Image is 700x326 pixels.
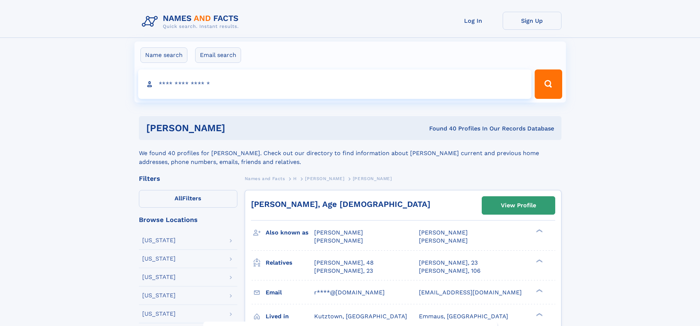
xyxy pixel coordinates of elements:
span: [PERSON_NAME] [353,176,392,181]
div: [US_STATE] [142,293,176,298]
a: [PERSON_NAME] [305,174,344,183]
div: [US_STATE] [142,256,176,262]
div: [US_STATE] [142,274,176,280]
span: H [293,176,297,181]
div: [US_STATE] [142,311,176,317]
label: Filters [139,190,237,208]
div: Browse Locations [139,216,237,223]
h3: Relatives [266,257,314,269]
span: [PERSON_NAME] [314,237,363,244]
a: [PERSON_NAME], 106 [419,267,481,275]
div: ❯ [534,288,543,293]
a: [PERSON_NAME], 23 [419,259,478,267]
input: search input [138,69,532,99]
span: [PERSON_NAME] [419,229,468,236]
a: Sign Up [503,12,561,30]
div: Found 40 Profiles In Our Records Database [327,125,554,133]
div: ❯ [534,312,543,317]
a: H [293,174,297,183]
label: Email search [195,47,241,63]
a: Names and Facts [245,174,285,183]
div: [US_STATE] [142,237,176,243]
div: ❯ [534,258,543,263]
button: Search Button [535,69,562,99]
div: We found 40 profiles for [PERSON_NAME]. Check out our directory to find information about [PERSON... [139,140,561,166]
h3: Lived in [266,310,314,323]
span: [EMAIL_ADDRESS][DOMAIN_NAME] [419,289,522,296]
span: All [175,195,182,202]
h3: Email [266,286,314,299]
h1: [PERSON_NAME] [146,123,327,133]
a: [PERSON_NAME], 48 [314,259,374,267]
a: [PERSON_NAME], 23 [314,267,373,275]
div: View Profile [501,197,536,214]
a: Log In [444,12,503,30]
h3: Also known as [266,226,314,239]
a: View Profile [482,197,555,214]
span: Kutztown, [GEOGRAPHIC_DATA] [314,313,407,320]
span: [PERSON_NAME] [314,229,363,236]
div: Filters [139,175,237,182]
span: [PERSON_NAME] [419,237,468,244]
label: Name search [140,47,187,63]
img: Logo Names and Facts [139,12,245,32]
span: Emmaus, [GEOGRAPHIC_DATA] [419,313,508,320]
div: ❯ [534,229,543,233]
a: [PERSON_NAME], Age [DEMOGRAPHIC_DATA] [251,200,430,209]
span: [PERSON_NAME] [305,176,344,181]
